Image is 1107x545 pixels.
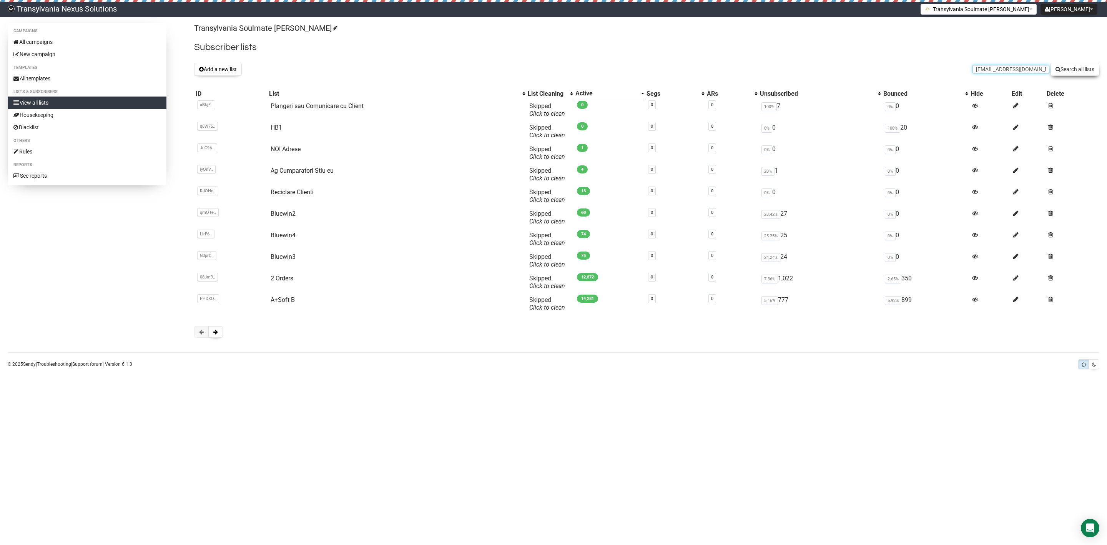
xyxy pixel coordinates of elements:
a: HB1 [271,124,282,131]
span: 75 [577,252,590,260]
td: 0 [882,228,969,250]
li: Lists & subscribers [8,87,166,97]
div: Hide [971,90,1009,98]
a: 0 [711,210,713,215]
span: Skipped [529,275,565,290]
span: 13 [577,187,590,195]
a: Sendy [23,362,36,367]
button: Add a new list [194,63,242,76]
a: Click to clean [529,261,565,268]
span: 1 [577,144,588,152]
a: 0 [651,232,653,237]
a: Click to clean [529,110,565,117]
div: Edit [1012,90,1044,98]
a: Transylvania Soulmate [PERSON_NAME] [194,23,336,33]
td: 0 [882,142,969,164]
a: Plangeri sau Comunicare cu Client [271,102,364,110]
span: 20% [761,167,775,176]
a: Bluewin3 [271,253,296,260]
a: Reciclare Clienti [271,188,314,196]
button: [PERSON_NAME] [1041,4,1097,15]
span: 0 [577,122,588,130]
a: 0 [711,188,713,193]
a: 0 [711,253,713,258]
a: Rules [8,145,166,158]
td: 27 [758,207,882,228]
a: 0 [711,145,713,150]
a: New campaign [8,48,166,60]
li: Reports [8,160,166,170]
span: 25.25% [761,232,780,240]
td: 0 [882,250,969,272]
th: Bounced: No sort applied, activate to apply an ascending sort [882,88,969,99]
td: 0 [758,142,882,164]
th: Unsubscribed: No sort applied, activate to apply an ascending sort [758,88,882,99]
th: List Cleaning: No sort applied, activate to apply an ascending sort [526,88,574,99]
td: 0 [882,164,969,185]
span: LirF6.. [197,230,214,238]
div: Segs [647,90,698,98]
a: 0 [651,296,653,301]
span: iyQnV.. [197,165,216,174]
button: Transylvania Soulmate [PERSON_NAME] [921,4,1037,15]
div: ARs [707,90,751,98]
a: 0 [711,232,713,237]
span: 2.65% [885,275,901,283]
span: Skipped [529,145,565,160]
a: Housekeeping [8,109,166,121]
span: 100% [885,124,900,133]
span: PHDXQ.. [197,294,219,303]
a: Support forum [72,362,103,367]
span: 0% [761,145,772,154]
td: 7 [758,99,882,121]
a: 0 [711,124,713,129]
a: Bluewin2 [271,210,296,217]
a: 0 [651,253,653,258]
td: 350 [882,272,969,293]
th: Delete: No sort applied, sorting is disabled [1045,88,1099,99]
a: Bluewin4 [271,232,296,239]
td: 0 [758,121,882,142]
button: Search all lists [1050,63,1099,76]
div: Unsubscribed [760,90,874,98]
span: 74 [577,230,590,238]
span: 0% [885,167,896,176]
span: 0% [885,253,896,262]
li: Others [8,136,166,145]
p: © 2025 | | | Version 6.1.3 [8,360,132,368]
span: 100% [761,102,777,111]
div: ID [196,90,266,98]
div: List Cleaning [528,90,566,98]
td: 1,022 [758,272,882,293]
a: 0 [711,296,713,301]
img: 1.png [925,6,931,12]
span: 0% [885,102,896,111]
div: List [269,90,519,98]
th: Active: Ascending sort applied, activate to apply a descending sort [574,88,645,99]
span: Skipped [529,102,565,117]
span: q8W75.. [197,122,218,131]
a: All campaigns [8,36,166,48]
a: All templates [8,72,166,85]
td: 777 [758,293,882,315]
h2: Subscriber lists [194,40,1099,54]
a: NOI Adrese [271,145,301,153]
div: Bounced [883,90,961,98]
td: 24 [758,250,882,272]
a: 2 Orders [271,275,293,282]
span: G0prC.. [197,251,216,260]
a: 0 [651,188,653,193]
span: 14,281 [577,295,598,303]
span: 08Jm9.. [197,273,218,282]
th: Hide: No sort applied, sorting is disabled [969,88,1010,99]
td: 0 [882,99,969,121]
td: 899 [882,293,969,315]
th: List: No sort applied, activate to apply an ascending sort [268,88,526,99]
span: 0% [885,232,896,240]
span: 0% [761,188,772,197]
span: Skipped [529,210,565,225]
span: Skipped [529,124,565,139]
span: 0% [885,210,896,219]
a: Click to clean [529,239,565,247]
span: 24.24% [761,253,780,262]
